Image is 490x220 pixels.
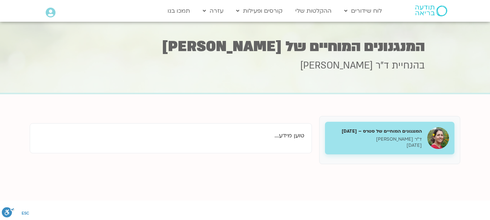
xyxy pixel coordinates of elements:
[164,4,194,18] a: תמכו בנו
[300,59,389,72] span: ד"ר [PERSON_NAME]
[66,40,425,54] h1: המנגנונים המוחיים של [PERSON_NAME]
[392,59,425,72] span: בהנחיית
[330,128,422,134] h5: המנגנונים המוחיים של סטרס – [DATE]
[330,142,422,149] p: [DATE]
[199,4,227,18] a: עזרה
[232,4,286,18] a: קורסים ופעילות
[330,136,422,142] p: ד"ר [PERSON_NAME]
[415,5,447,16] img: תודעה בריאה
[341,4,386,18] a: לוח שידורים
[37,131,304,141] p: טוען מידע...
[292,4,335,18] a: ההקלטות שלי
[427,127,449,149] img: המנגנונים המוחיים של סטרס – 30.9.25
